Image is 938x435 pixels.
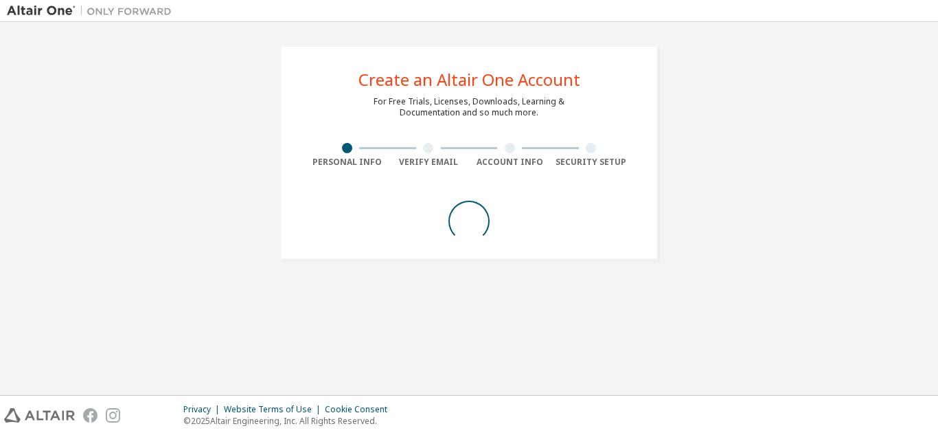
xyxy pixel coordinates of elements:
img: Altair One [7,4,179,18]
div: For Free Trials, Licenses, Downloads, Learning & Documentation and so much more. [374,96,564,118]
div: Website Terms of Use [224,404,325,415]
img: altair_logo.svg [4,408,75,423]
div: Verify Email [388,157,470,168]
img: instagram.svg [106,408,120,423]
div: Account Info [469,157,551,168]
div: Cookie Consent [325,404,396,415]
div: Privacy [183,404,224,415]
img: facebook.svg [83,408,98,423]
div: Create an Altair One Account [358,71,580,88]
div: Security Setup [551,157,632,168]
div: Personal Info [306,157,388,168]
p: © 2025 Altair Engineering, Inc. All Rights Reserved. [183,415,396,427]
